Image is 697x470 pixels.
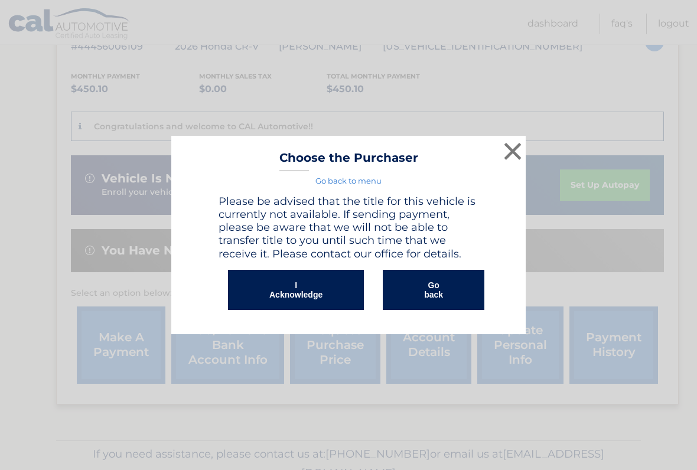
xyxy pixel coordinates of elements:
[501,139,525,163] button: ×
[315,176,382,185] a: Go back to menu
[279,151,418,171] h3: Choose the Purchaser
[383,270,484,310] button: Go back
[219,195,478,260] h4: Please be advised that the title for this vehicle is currently not available. If sending payment,...
[228,270,364,310] button: I Acknowledge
